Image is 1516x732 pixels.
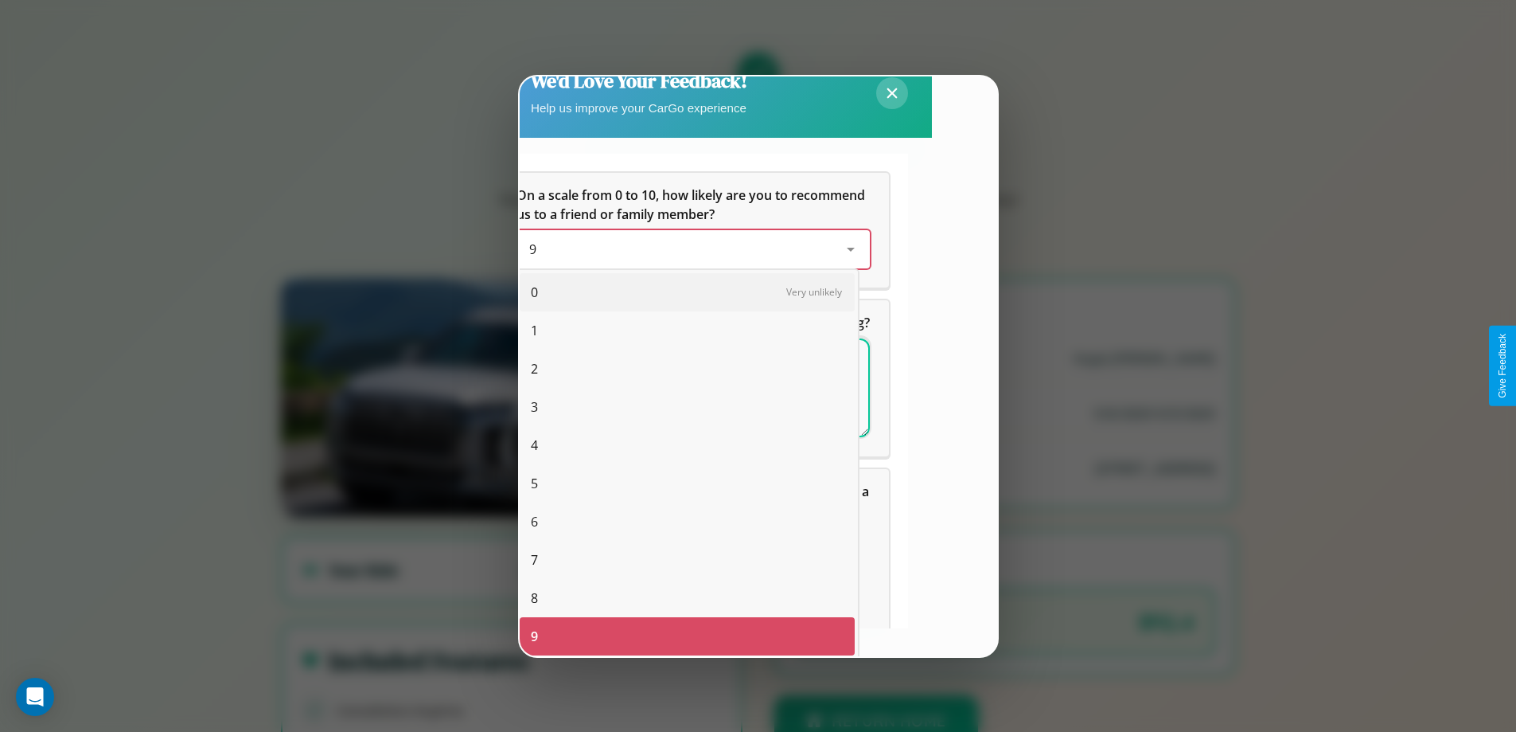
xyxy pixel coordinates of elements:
[531,97,747,119] p: Help us improve your CarGo experience
[531,550,538,570] span: 7
[520,273,855,311] div: 0
[16,678,54,716] div: Open Intercom Messenger
[529,241,536,258] span: 9
[520,503,855,541] div: 6
[531,321,538,340] span: 1
[516,186,870,224] h5: On a scale from 0 to 10, how likely are you to recommend us to a friend or family member?
[531,512,538,531] span: 6
[531,359,538,378] span: 2
[520,579,855,617] div: 8
[520,426,855,464] div: 4
[520,311,855,350] div: 1
[786,285,842,299] span: Very unlikely
[516,230,870,268] div: On a scale from 0 to 10, how likely are you to recommend us to a friend or family member?
[520,656,855,694] div: 10
[520,388,855,426] div: 3
[516,483,872,519] span: Which of the following features do you value the most in a vehicle?
[516,186,868,223] span: On a scale from 0 to 10, how likely are you to recommend us to a friend or family member?
[531,589,538,608] span: 8
[531,474,538,493] span: 5
[531,627,538,646] span: 9
[520,464,855,503] div: 5
[531,68,747,94] h2: We'd Love Your Feedback!
[531,397,538,417] span: 3
[531,283,538,302] span: 0
[520,541,855,579] div: 7
[520,350,855,388] div: 2
[520,617,855,656] div: 9
[1497,334,1508,398] div: Give Feedback
[516,314,870,331] span: What can we do to make your experience more satisfying?
[497,173,889,288] div: On a scale from 0 to 10, how likely are you to recommend us to a friend or family member?
[531,436,538,455] span: 4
